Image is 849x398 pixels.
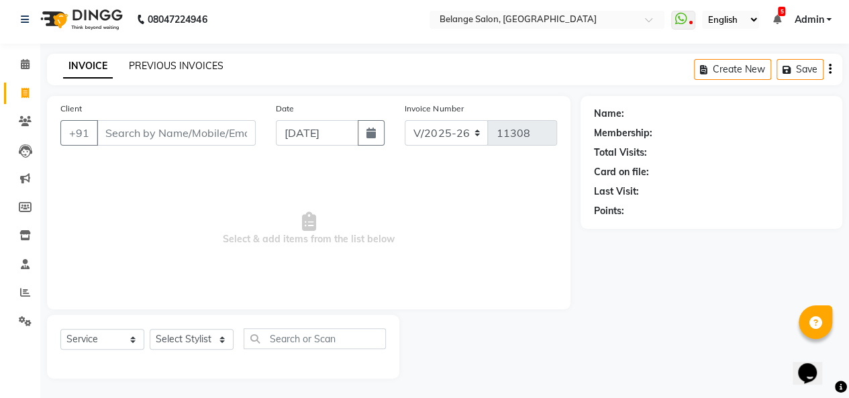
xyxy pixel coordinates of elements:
[405,103,463,115] label: Invoice Number
[97,120,256,146] input: Search by Name/Mobile/Email/Code
[594,126,652,140] div: Membership:
[276,103,294,115] label: Date
[594,204,624,218] div: Points:
[772,13,781,26] a: 5
[244,328,386,349] input: Search or Scan
[594,185,639,199] div: Last Visit:
[694,59,771,80] button: Create New
[60,103,82,115] label: Client
[594,146,647,160] div: Total Visits:
[594,165,649,179] div: Card on file:
[129,60,223,72] a: PREVIOUS INVOICES
[60,162,557,296] span: Select & add items from the list below
[60,120,98,146] button: +91
[34,1,126,38] img: logo
[777,59,823,80] button: Save
[794,13,823,27] span: Admin
[148,1,207,38] b: 08047224946
[778,7,785,16] span: 5
[793,344,836,385] iframe: chat widget
[594,107,624,121] div: Name:
[63,54,113,79] a: INVOICE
